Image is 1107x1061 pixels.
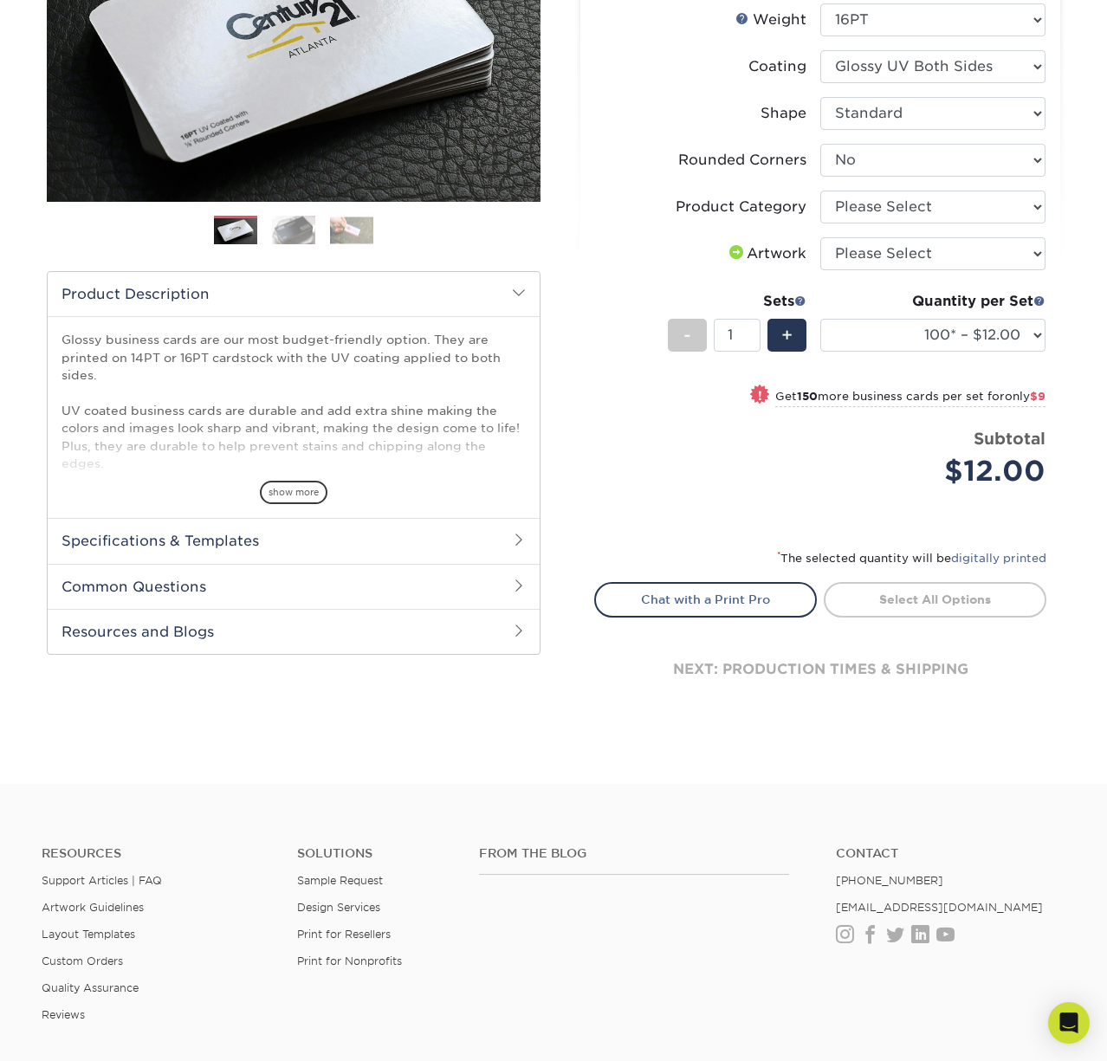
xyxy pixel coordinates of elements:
[594,618,1046,721] div: next: production times & shipping
[297,846,453,861] h4: Solutions
[61,331,526,560] p: Glossy business cards are our most budget-friendly option. They are printed on 14PT or 16PT cards...
[479,846,789,861] h4: From the Blog
[683,322,691,348] span: -
[48,272,540,316] h2: Product Description
[836,901,1043,914] a: [EMAIL_ADDRESS][DOMAIN_NAME]
[761,103,806,124] div: Shape
[777,552,1046,565] small: The selected quantity will be
[758,386,762,404] span: !
[1048,1002,1090,1044] div: Open Intercom Messenger
[833,450,1045,492] div: $12.00
[297,954,402,967] a: Print for Nonprofits
[48,564,540,609] h2: Common Questions
[297,928,391,941] a: Print for Resellers
[1030,390,1045,403] span: $9
[775,390,1045,407] small: Get more business cards per set for
[48,518,540,563] h2: Specifications & Templates
[676,197,806,217] div: Product Category
[42,901,144,914] a: Artwork Guidelines
[42,954,123,967] a: Custom Orders
[42,874,162,887] a: Support Articles | FAQ
[330,217,373,243] img: Business Cards 03
[594,582,817,617] a: Chat with a Print Pro
[824,582,1046,617] a: Select All Options
[678,150,806,171] div: Rounded Corners
[668,291,806,312] div: Sets
[735,10,806,30] div: Weight
[297,901,380,914] a: Design Services
[836,846,1065,861] a: Contact
[951,552,1046,565] a: digitally printed
[214,210,257,253] img: Business Cards 01
[260,481,327,504] span: show more
[297,874,383,887] a: Sample Request
[748,56,806,77] div: Coating
[781,322,793,348] span: +
[42,846,271,861] h4: Resources
[974,429,1045,448] strong: Subtotal
[820,291,1045,312] div: Quantity per Set
[726,243,806,264] div: Artwork
[42,981,139,994] a: Quality Assurance
[836,874,943,887] a: [PHONE_NUMBER]
[1005,390,1045,403] span: only
[42,928,135,941] a: Layout Templates
[272,215,315,245] img: Business Cards 02
[797,390,818,403] strong: 150
[48,609,540,654] h2: Resources and Blogs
